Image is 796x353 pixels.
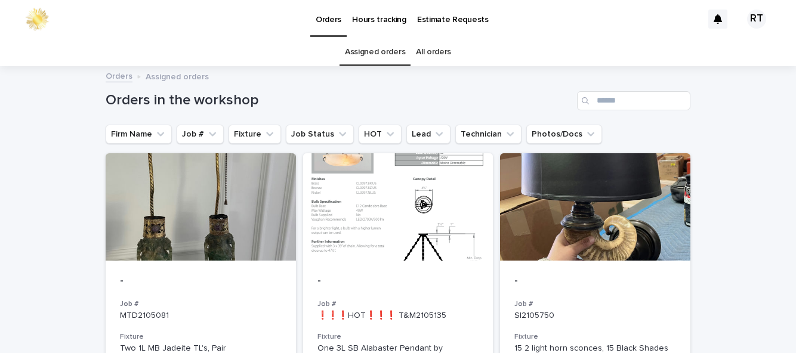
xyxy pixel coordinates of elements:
button: Job # [177,125,224,144]
h3: Fixture [120,332,282,342]
button: Technician [455,125,522,144]
button: Photos/Docs [526,125,602,144]
input: Search [577,91,690,110]
p: - [514,275,676,288]
a: Assigned orders [345,38,405,66]
h3: Job # [317,299,479,309]
p: SI2105750 [514,311,676,321]
p: - [317,275,479,288]
p: Assigned orders [146,69,209,82]
a: All orders [416,38,451,66]
p: - [120,275,282,288]
button: Lead [406,125,451,144]
button: Job Status [286,125,354,144]
p: ❗❗❗HOT❗❗❗ T&M2105135 [317,311,479,321]
h1: Orders in the workshop [106,92,572,109]
h3: Fixture [514,332,676,342]
p: MTD2105081 [120,311,282,321]
img: 0ffKfDbyRa2Iv8hnaAqg [24,7,50,31]
button: Firm Name [106,125,172,144]
button: Fixture [229,125,281,144]
a: Orders [106,69,132,82]
h3: Job # [120,299,282,309]
h3: Job # [514,299,676,309]
div: RT [747,10,766,29]
button: HOT [359,125,402,144]
h3: Fixture [317,332,479,342]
